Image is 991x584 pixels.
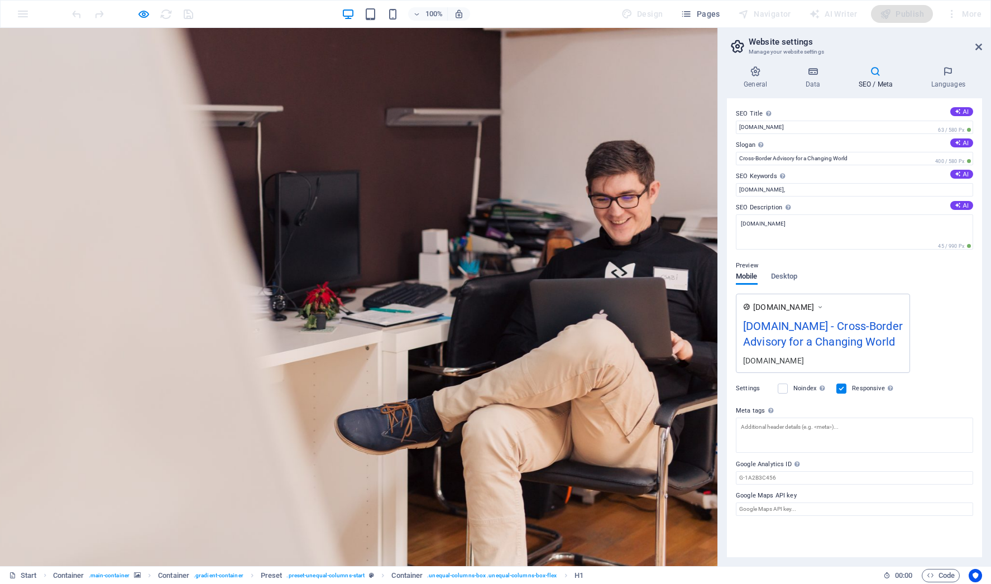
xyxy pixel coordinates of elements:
[841,66,914,89] h4: SEO / Meta
[950,138,973,147] button: Slogan
[736,138,973,152] label: Slogan
[681,8,720,20] span: Pages
[736,404,973,418] label: Meta tags
[950,201,973,210] button: SEO Description
[771,270,798,285] span: Desktop
[158,569,189,582] span: Container
[736,489,973,502] label: Google Maps API key
[736,270,758,285] span: Mobile
[927,569,955,582] span: Code
[391,569,423,582] span: Click to select. Double-click to edit
[736,107,973,121] label: SEO Title
[454,9,464,19] i: On resize automatically adjust zoom level to fit chosen device.
[53,569,84,582] span: Click to select. Double-click to edit
[427,569,557,582] span: . unequal-columns-box .unequal-columns-box-flex
[736,502,973,516] input: Google Maps API key...
[936,242,973,250] span: 45 / 990 Px
[736,152,973,165] input: Slogan...
[914,66,982,89] h4: Languages
[883,569,913,582] h6: Session time
[369,572,374,578] i: This element is a customizable preset
[676,5,724,23] button: Pages
[9,569,37,582] a: Click to cancel selection. Double-click to open Pages
[727,66,788,89] h4: General
[575,569,583,582] span: Click to select. Double-click to edit
[408,7,448,21] button: 100%
[736,201,973,214] label: SEO Description
[736,458,973,471] label: Google Analytics ID
[89,569,130,582] span: . main-container
[425,7,443,21] h6: 100%
[743,318,903,355] div: [DOMAIN_NAME] - Cross-Border Advisory for a Changing World
[736,170,973,183] label: SEO Keywords
[736,272,797,294] div: Preview
[793,382,830,395] label: Noindex
[736,471,973,485] input: G-1A2B3C456
[749,37,982,47] h2: Website settings
[950,107,973,116] button: SEO Title
[788,66,841,89] h4: Data
[922,569,960,582] button: Code
[194,569,243,582] span: . gradient-container
[617,5,668,23] div: Design (Ctrl+Alt+Y)
[969,569,982,582] button: Usercentrics
[903,571,904,580] span: :
[936,126,973,134] span: 63 / 580 Px
[53,569,583,582] nav: breadcrumb
[749,47,960,57] h3: Manage your website settings
[933,157,973,165] span: 400 / 580 Px
[852,382,896,395] label: Responsive
[895,569,912,582] span: 00 00
[286,569,365,582] span: . preset-unequal-columns-start
[950,170,973,179] button: SEO Keywords
[736,259,758,272] p: Preview
[743,355,903,366] div: [DOMAIN_NAME]
[261,569,283,582] span: Click to select. Double-click to edit
[736,382,772,395] label: Settings
[753,301,814,313] span: [DOMAIN_NAME]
